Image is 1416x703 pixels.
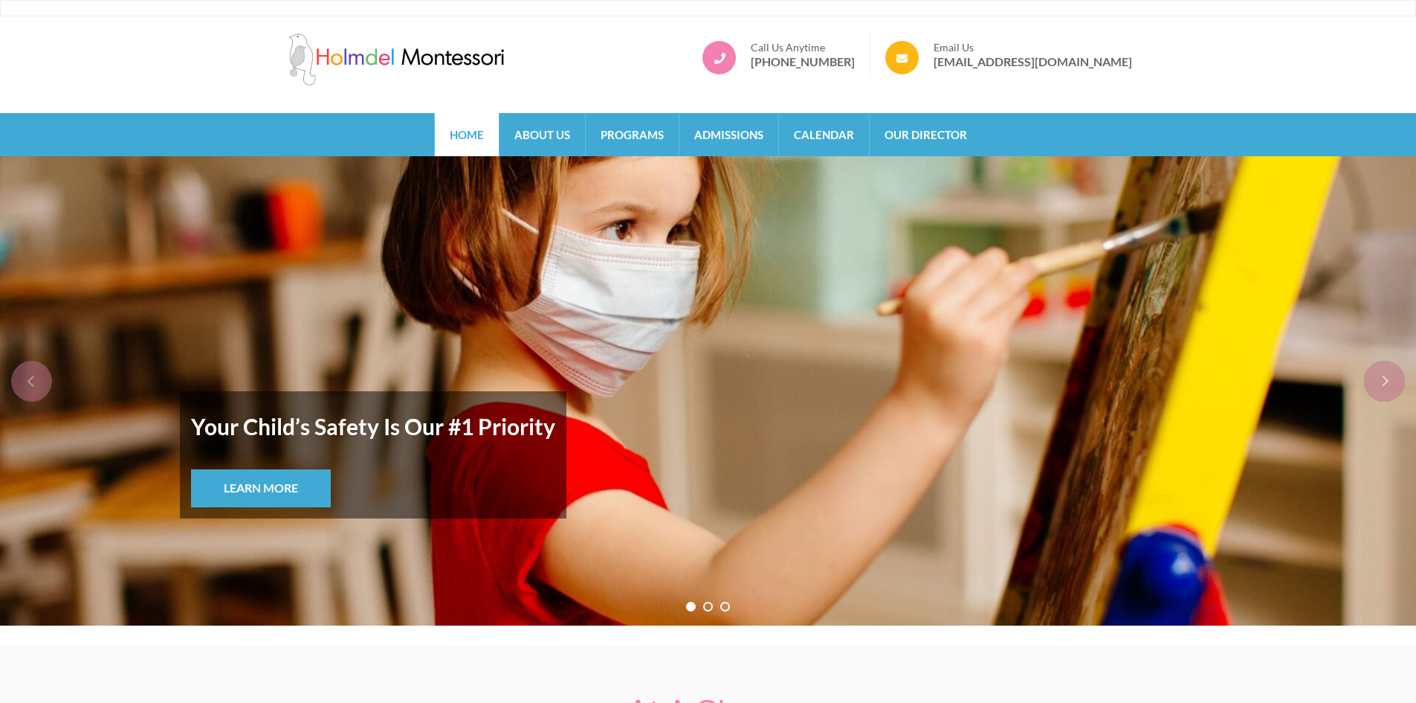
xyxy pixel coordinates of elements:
[1364,361,1405,402] div: next
[751,41,855,54] span: Call Us Anytime
[191,469,331,507] a: Learn More
[679,113,778,156] a: Admissions
[779,113,869,156] a: Calendar
[751,54,855,69] a: [PHONE_NUMBER]
[934,41,1132,54] span: Email Us
[191,402,555,450] strong: Your Child’s Safety Is Our #1 Priority
[285,33,508,86] img: Holmdel Montessori School
[435,113,499,156] a: Home
[586,113,679,156] a: Programs
[500,113,585,156] a: About Us
[11,361,52,402] div: prev
[870,113,982,156] a: Our Director
[934,54,1132,69] a: [EMAIL_ADDRESS][DOMAIN_NAME]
